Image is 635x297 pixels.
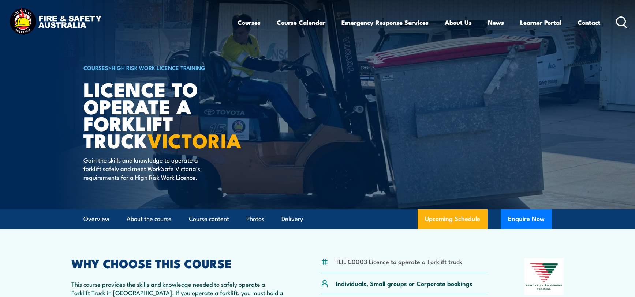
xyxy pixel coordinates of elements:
[83,63,264,72] h6: >
[127,209,172,229] a: About the course
[341,13,429,32] a: Emergency Response Services
[336,279,472,288] p: Individuals, Small groups or Corporate bookings
[83,209,109,229] a: Overview
[445,13,472,32] a: About Us
[83,156,217,181] p: Gain the skills and knowledge to operate a forklift safely and meet WorkSafe Victoria’s requireme...
[501,209,552,229] button: Enquire Now
[520,13,561,32] a: Learner Portal
[83,64,108,72] a: COURSES
[71,258,285,268] h2: WHY CHOOSE THIS COURSE
[418,209,488,229] a: Upcoming Schedule
[488,13,504,32] a: News
[578,13,601,32] a: Contact
[83,80,264,149] h1: Licence to operate a forklift truck
[112,64,205,72] a: High Risk Work Licence Training
[277,13,325,32] a: Course Calendar
[189,209,229,229] a: Course content
[147,125,241,155] strong: VICTORIA
[336,257,462,266] li: TLILIC0003 Licence to operate a Forklift truck
[246,209,264,229] a: Photos
[238,13,261,32] a: Courses
[524,258,564,295] img: Nationally Recognised Training logo.
[281,209,303,229] a: Delivery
